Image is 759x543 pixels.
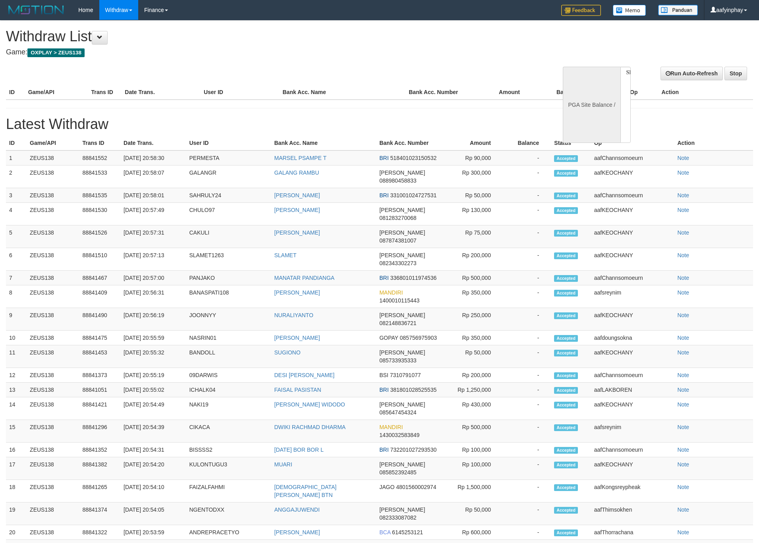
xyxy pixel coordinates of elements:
[591,136,674,150] th: Op
[503,225,551,248] td: -
[677,229,689,236] a: Note
[6,116,753,132] h1: Latest Withdraw
[554,424,578,431] span: Accepted
[6,480,27,503] td: 18
[186,345,271,368] td: BANDOLL
[186,383,271,397] td: ICHALK04
[79,525,120,540] td: 88841322
[201,85,280,100] th: User ID
[27,383,79,397] td: ZEUS138
[379,155,388,161] span: BRI
[379,357,416,364] span: 085733935333
[120,345,186,368] td: [DATE] 20:55:32
[6,443,27,457] td: 16
[27,248,79,271] td: ZEUS138
[591,166,674,188] td: aafKEOCHANY
[27,136,79,150] th: Game/API
[591,368,674,383] td: aafChannsomoeurn
[446,383,503,397] td: Rp 1,250,000
[120,203,186,225] td: [DATE] 20:57:49
[186,188,271,203] td: SAHRULY24
[503,285,551,308] td: -
[591,331,674,345] td: aafdoungsokna
[446,457,503,480] td: Rp 100,000
[591,271,674,285] td: aafChannsomoeurn
[554,372,578,379] span: Accepted
[274,155,326,161] a: MARSEL PSAMPE T
[554,252,578,259] span: Accepted
[27,331,79,345] td: ZEUS138
[274,529,320,535] a: [PERSON_NAME]
[503,136,551,150] th: Balance
[379,432,419,438] span: 1430032583849
[186,503,271,525] td: NGENTODXX
[27,166,79,188] td: ZEUS138
[6,150,27,166] td: 1
[554,290,578,297] span: Accepted
[120,285,186,308] td: [DATE] 20:56:31
[554,507,578,514] span: Accepted
[27,397,79,420] td: ZEUS138
[677,252,689,258] a: Note
[551,136,591,150] th: Status
[27,525,79,540] td: ZEUS138
[724,67,747,80] a: Stop
[6,4,66,16] img: MOTION_logo.png
[274,461,292,468] a: MUARI
[591,525,674,540] td: aafThorrachana
[379,349,425,356] span: [PERSON_NAME]
[6,420,27,443] td: 15
[677,275,689,281] a: Note
[658,5,698,15] img: panduan.png
[120,136,186,150] th: Date Trans.
[379,447,388,453] span: BRI
[6,188,27,203] td: 3
[120,248,186,271] td: [DATE] 20:57:13
[120,150,186,166] td: [DATE] 20:58:30
[27,480,79,503] td: ZEUS138
[120,525,186,540] td: [DATE] 20:53:59
[6,248,27,271] td: 6
[503,420,551,443] td: -
[677,349,689,356] a: Note
[274,387,321,393] a: FAISAL PASISTAN
[120,331,186,345] td: [DATE] 20:55:59
[79,248,120,271] td: 88841510
[446,397,503,420] td: Rp 430,000
[25,85,88,100] th: Game/API
[677,447,689,453] a: Note
[379,237,416,244] span: 087874381007
[79,150,120,166] td: 88841552
[6,136,27,150] th: ID
[120,188,186,203] td: [DATE] 20:58:01
[591,248,674,271] td: aafKEOCHANY
[122,85,201,100] th: Date Trans.
[79,166,120,188] td: 88841533
[677,335,689,341] a: Note
[503,368,551,383] td: -
[186,368,271,383] td: 09DARWIS
[6,397,27,420] td: 14
[27,150,79,166] td: ZEUS138
[379,177,416,184] span: 088980458833
[186,457,271,480] td: KULONTUGU3
[79,383,120,397] td: 88841051
[6,308,27,331] td: 9
[6,225,27,248] td: 5
[446,480,503,503] td: Rp 1,500,000
[279,85,406,100] th: Bank Acc. Name
[677,506,689,513] a: Note
[379,252,425,258] span: [PERSON_NAME]
[591,285,674,308] td: aafsreynim
[379,506,425,513] span: [PERSON_NAME]
[469,85,532,100] th: Amount
[186,136,271,150] th: User ID
[379,229,425,236] span: [PERSON_NAME]
[79,420,120,443] td: 88841296
[379,335,398,341] span: GOPAY
[79,225,120,248] td: 88841526
[186,248,271,271] td: SLAMET1263
[186,420,271,443] td: CIKACA
[554,193,578,199] span: Accepted
[274,335,320,341] a: [PERSON_NAME]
